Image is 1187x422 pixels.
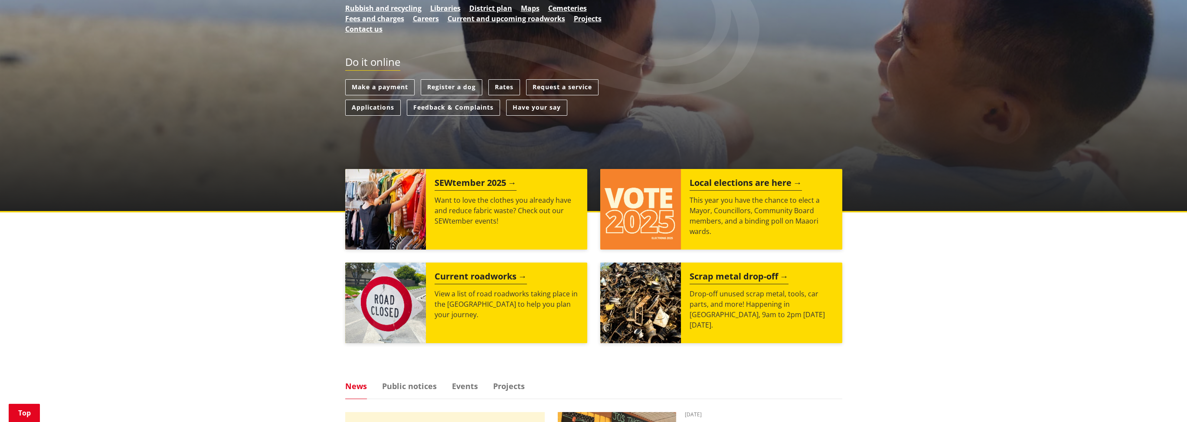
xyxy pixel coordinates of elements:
a: Top [9,404,40,422]
a: Fees and charges [345,13,404,24]
h2: Local elections are here [690,178,802,191]
a: Make a payment [345,79,415,95]
p: This year you have the chance to elect a Mayor, Councillors, Community Board members, and a bindi... [690,195,834,237]
a: Careers [413,13,439,24]
a: Maps [521,3,540,13]
a: Libraries [430,3,461,13]
img: Road closed sign [345,263,426,343]
a: Public notices [382,382,437,390]
a: District plan [469,3,512,13]
a: Feedback & Complaints [407,100,500,116]
img: SEWtember [345,169,426,250]
a: SEWtember 2025 Want to love the clothes you already have and reduce fabric waste? Check out our S... [345,169,587,250]
a: Register a dog [421,79,482,95]
h2: Current roadworks [435,271,527,284]
a: Projects [493,382,525,390]
iframe: Messenger Launcher [1147,386,1178,417]
p: Want to love the clothes you already have and reduce fabric waste? Check out our SEWtember events! [435,195,579,226]
h2: Scrap metal drop-off [690,271,788,284]
a: Current and upcoming roadworks [448,13,565,24]
p: Drop-off unused scrap metal, tools, car parts, and more! Happening in [GEOGRAPHIC_DATA], 9am to 2... [690,289,834,330]
a: A massive pile of rusted scrap metal, including wheels and various industrial parts, under a clea... [600,263,842,343]
h2: SEWtember 2025 [435,178,517,191]
a: Events [452,382,478,390]
p: View a list of road roadworks taking place in the [GEOGRAPHIC_DATA] to help you plan your journey. [435,289,579,320]
img: Scrap metal collection [600,263,681,343]
a: Rates [488,79,520,95]
img: Vote 2025 [600,169,681,250]
a: Applications [345,100,401,116]
time: [DATE] [685,412,842,417]
a: Local elections are here This year you have the chance to elect a Mayor, Councillors, Community B... [600,169,842,250]
a: Cemeteries [548,3,587,13]
a: Current roadworks View a list of road roadworks taking place in the [GEOGRAPHIC_DATA] to help you... [345,263,587,343]
a: Have your say [506,100,567,116]
a: Projects [574,13,602,24]
a: News [345,382,367,390]
a: Request a service [526,79,598,95]
a: Contact us [345,24,383,34]
h2: Do it online [345,56,400,71]
a: Rubbish and recycling [345,3,422,13]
